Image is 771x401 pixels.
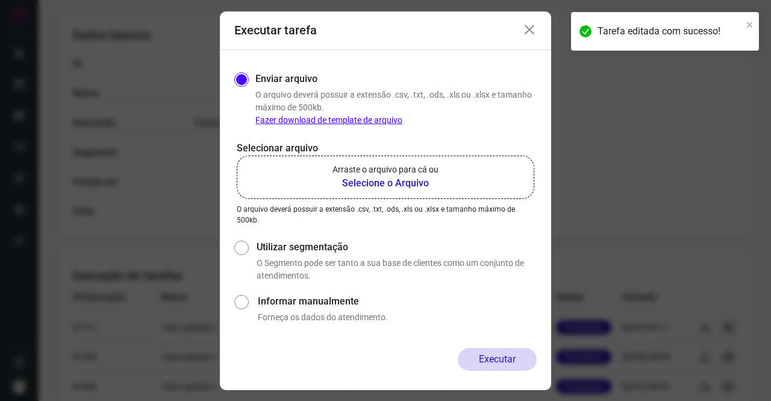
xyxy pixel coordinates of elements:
[237,141,534,156] p: Selecionar arquivo
[458,348,537,371] button: Executar
[258,311,537,324] p: Forneça os dados do atendimento.
[255,72,317,86] label: Enviar arquivo
[746,17,754,31] button: close
[234,23,317,37] h3: Executar tarefa
[255,115,402,125] a: Fazer download de template de arquivo
[598,24,742,39] div: Tarefa editada com sucesso!
[332,163,439,176] p: Arraste o arquivo para cá ou
[332,176,439,191] b: Selecione o Arquivo
[255,89,537,127] p: O arquivo deverá possuir a extensão .csv, .txt, .ods, .xls ou .xlsx e tamanho máximo de 500kb.
[257,240,537,254] label: Utilizar segmentação
[257,257,537,282] p: O Segmento pode ser tanto a sua base de clientes como um conjunto de atendimentos.
[258,294,537,309] label: Informar manualmente
[237,204,534,226] p: O arquivo deverá possuir a extensão .csv, .txt, .ods, .xls ou .xlsx e tamanho máximo de 500kb.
